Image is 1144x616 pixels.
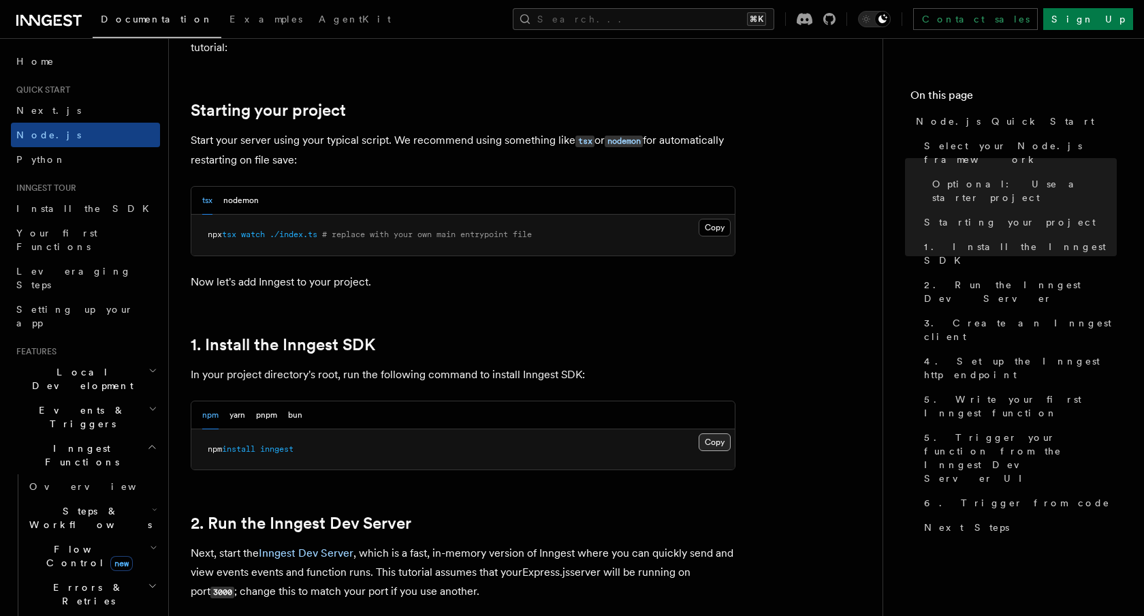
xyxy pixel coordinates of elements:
a: Node.js [11,123,160,147]
a: Your first Functions [11,221,160,259]
button: Steps & Workflows [24,499,160,537]
code: nodemon [605,136,643,147]
a: Starting your project [919,210,1117,234]
span: Events & Triggers [11,403,148,431]
button: Inngest Functions [11,436,160,474]
p: In your project directory's root, run the following command to install Inngest SDK: [191,365,735,384]
span: 6. Trigger from code [924,496,1110,510]
a: Overview [24,474,160,499]
p: Now let's add Inngest to your project. [191,273,735,292]
a: 4. Set up the Inngest http endpoint [919,349,1117,387]
span: Features [11,346,57,357]
button: Local Development [11,360,160,398]
a: 1. Install the Inngest SDK [191,335,375,354]
span: Steps & Workflows [24,504,152,532]
button: Toggle dark mode [858,11,891,27]
a: Next.js [11,98,160,123]
a: 5. Trigger your function from the Inngest Dev Server UI [919,425,1117,491]
span: Examples [229,14,302,25]
span: Inngest Functions [11,442,147,469]
a: Home [11,49,160,74]
code: 3000 [210,587,234,598]
button: Flow Controlnew [24,537,160,575]
a: nodemon [605,134,643,147]
span: tsx [222,230,236,239]
a: 3. Create an Inngest client [919,311,1117,349]
button: nodemon [223,187,259,215]
span: watch [241,230,265,239]
button: Copy [699,219,731,236]
span: 2. Run the Inngest Dev Server [924,278,1117,305]
p: Next, start the , which is a fast, in-memory version of Inngest where you can quickly send and vi... [191,544,735,602]
a: Documentation [93,4,221,38]
a: Setting up your app [11,297,160,335]
span: Select your Node.js framework [924,139,1117,166]
a: Install the SDK [11,196,160,221]
span: Next.js [16,105,81,116]
span: Starting your project [924,215,1096,229]
button: pnpm [256,401,277,429]
span: Setting up your app [16,304,133,328]
a: Python [11,147,160,172]
a: 2. Run the Inngest Dev Server [919,273,1117,311]
span: Install the SDK [16,203,157,214]
span: Local Development [11,365,148,392]
button: tsx [202,187,212,215]
span: npm [208,444,222,454]
a: Select your Node.js framework [919,134,1117,172]
span: Overview [29,481,170,492]
kbd: ⌘K [747,12,766,26]
span: Next Steps [924,521,1009,534]
h4: On this page [910,87,1117,109]
span: Node.js [16,129,81,140]
span: Errors & Retries [24,581,148,608]
span: inngest [260,444,293,454]
a: Next Steps [919,515,1117,540]
a: Examples [221,4,311,37]
span: 5. Write your first Inngest function [924,392,1117,420]
span: Inngest tour [11,183,76,194]
span: 3. Create an Inngest client [924,316,1117,343]
span: Node.js Quick Start [916,114,1094,128]
span: Your first Functions [16,228,97,252]
button: Events & Triggers [11,398,160,436]
span: 1. Install the Inngest SDK [924,240,1117,267]
a: Node.js Quick Start [910,109,1117,134]
code: tsx [575,136,594,147]
span: ./index.ts [270,230,317,239]
span: Optional: Use a starter project [932,177,1117,204]
span: new [110,556,133,571]
a: Inngest Dev Server [259,546,353,559]
span: Home [16,55,54,68]
span: Quick start [11,84,70,95]
a: Contact sales [913,8,1038,30]
span: # replace with your own main entrypoint file [322,230,532,239]
button: Copy [699,433,731,451]
span: npx [208,230,222,239]
button: yarn [229,401,245,429]
span: Leveraging Steps [16,266,131,290]
a: 1. Install the Inngest SDK [919,234,1117,273]
p: Start your server using your typical script. We recommend using something like or for automatical... [191,131,735,170]
a: 5. Write your first Inngest function [919,387,1117,425]
a: 2. Run the Inngest Dev Server [191,514,411,533]
a: Sign Up [1043,8,1133,30]
button: Errors & Retries [24,575,160,613]
span: install [222,444,255,454]
button: npm [202,401,219,429]
a: tsx [575,134,594,147]
a: 6. Trigger from code [919,491,1117,515]
span: 4. Set up the Inngest http endpoint [924,354,1117,382]
button: Search...⌘K [513,8,774,30]
span: 5. Trigger your function from the Inngest Dev Server UI [924,431,1117,485]
a: AgentKit [311,4,399,37]
a: Leveraging Steps [11,259,160,297]
a: Starting your project [191,101,346,120]
a: Optional: Use a starter project [927,172,1117,210]
span: Documentation [101,14,213,25]
span: Flow Control [24,542,150,570]
button: bun [288,401,302,429]
span: Python [16,154,66,165]
span: AgentKit [319,14,391,25]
